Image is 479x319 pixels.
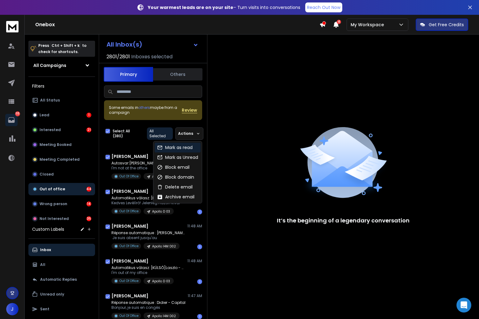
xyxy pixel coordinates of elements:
p: I'm not at the office [111,166,177,171]
p: Press to check for shortcuts. [38,43,86,55]
strong: Your warmest leads are on your site [148,4,233,10]
div: 21 [86,127,91,132]
p: All Status [40,98,60,103]
p: Lead [40,113,49,118]
label: Select All (380) [113,129,141,139]
h3: Filters [28,82,95,90]
p: Réponse automatique : Didier - Capital [111,300,185,305]
p: Out Of Office [119,313,139,318]
p: Meeting Booked [40,142,72,147]
div: 35 [86,216,91,221]
p: Interested [40,127,61,132]
p: Bonjour, je suis en congés [111,305,185,310]
button: Primary [104,67,153,82]
div: 1 [197,209,202,214]
p: Automatikus válasz: [PERSON_NAME] - Capital [111,196,185,201]
p: Kedves Levélíró! Jelenleg házon kívül [111,201,185,205]
p: Apollo D 03 [152,174,170,179]
h1: [PERSON_NAME] [111,153,148,159]
p: Wrong person [40,201,67,206]
button: Others [153,68,202,81]
h1: [PERSON_NAME] [111,293,148,299]
h3: Inboxes selected [131,53,173,60]
h3: Custom Labels [32,226,64,232]
p: Réponse automatique : [PERSON_NAME] - Capital [111,230,185,235]
div: Archive email [157,194,194,200]
p: Automatikus válasz: [KÜLSŐ]Laszlo - Capital [111,265,185,270]
p: Meeting Completed [40,157,80,162]
p: Automatic Replies [40,277,77,282]
span: 4 [337,20,341,24]
div: Some emails in maybe from a campaign [109,105,182,115]
p: Out Of Office [119,244,139,248]
div: 14 [86,201,91,206]
div: Mark as Unread [157,154,198,160]
div: 1 [197,244,202,249]
p: – Turn visits into conversations [148,4,300,10]
h1: All Inbox(s) [106,41,142,48]
p: Closed [40,172,54,177]
p: Apollo 14M D02 [152,244,176,249]
h1: [PERSON_NAME] [111,188,148,194]
p: It’s the beginning of a legendary conversation [277,216,410,225]
span: Review [182,107,197,113]
div: Delete email [157,184,193,190]
div: Mark as read [157,144,193,151]
p: Not Interested [40,216,69,221]
p: All [40,262,45,267]
h1: [PERSON_NAME] [111,258,148,264]
p: Apollo 14M D02 [152,314,176,318]
h1: All Campaigns [33,62,66,68]
img: logo [6,21,19,32]
p: Unread only [40,292,64,297]
p: Actions [178,131,193,136]
div: Block email [157,164,190,170]
span: others [138,105,150,110]
p: 11:48 AM [187,224,202,229]
p: Je suis absent jusqu'au [111,235,185,240]
p: Autosvar:[PERSON_NAME] - Capital [111,161,177,166]
p: My Workspace [351,22,386,28]
p: I'm out of my office [111,270,185,275]
div: 1 [197,314,202,319]
p: Sent [40,307,49,312]
p: Inbox [40,247,51,252]
div: 1 [86,113,91,118]
div: 1 [197,279,202,284]
div: Open Intercom Messenger [456,298,471,313]
p: Out Of Office [119,279,139,283]
p: 115 [15,111,20,116]
span: Ctrl + Shift + k [51,42,81,49]
p: 11:48 AM [187,259,202,263]
p: All Selected [149,129,170,139]
p: Apollo D 03 [152,279,170,284]
h1: Onebox [35,21,319,28]
p: Apollo D 03 [152,209,170,214]
p: Get Free Credits [429,22,464,28]
h1: [PERSON_NAME] [111,223,148,229]
p: 11:47 AM [188,293,202,298]
p: Out Of Office [119,209,139,213]
div: Block domain [157,174,194,180]
p: Reach Out Now [307,4,340,10]
p: Out Of Office [119,174,139,179]
span: J [6,303,19,315]
p: Out of office [40,187,65,192]
div: 44 [86,187,91,192]
span: 2801 / 2801 [106,53,130,60]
